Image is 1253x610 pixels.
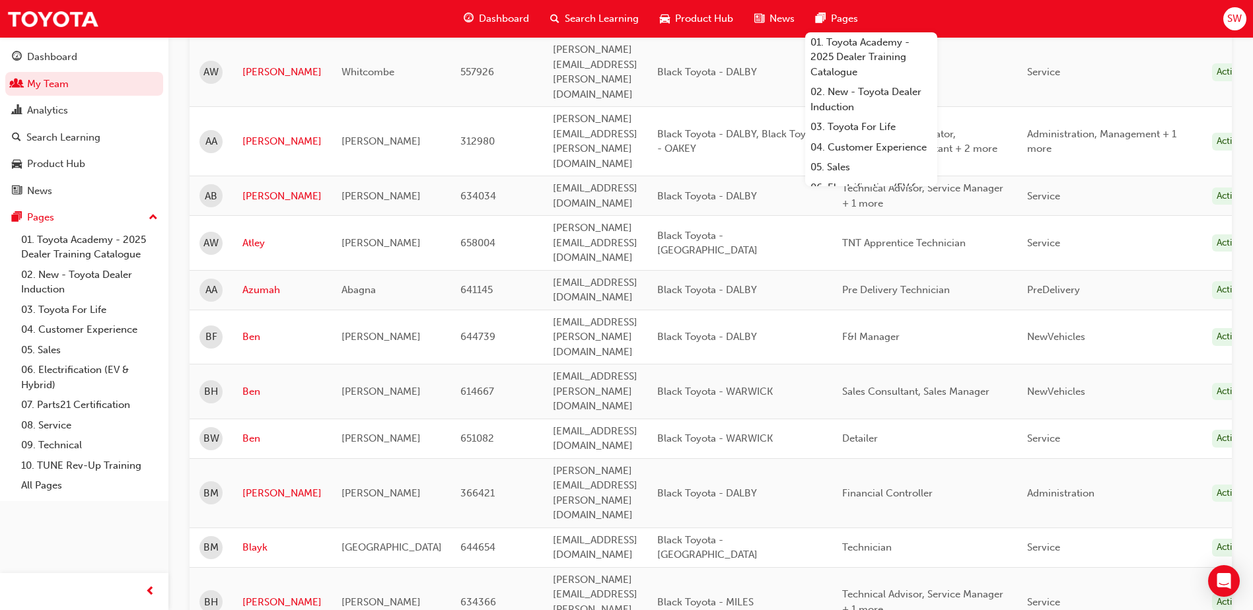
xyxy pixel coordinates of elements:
span: chart-icon [12,105,22,117]
span: [PERSON_NAME] [341,331,421,343]
a: Trak [7,4,99,34]
span: AW [203,65,219,80]
span: Product Hub [675,11,733,26]
span: [PERSON_NAME] [341,386,421,397]
a: Analytics [5,98,163,123]
a: 06. Electrification (EV & Hybrid) [805,178,937,213]
a: Azumah [242,283,322,298]
div: Pages [27,210,54,225]
span: AA [205,134,217,149]
span: Administration [1027,487,1094,499]
a: Search Learning [5,125,163,150]
span: car-icon [12,158,22,170]
span: Pages [831,11,858,26]
a: 05. Sales [16,340,163,360]
span: Pre Delivery Technician [842,284,950,296]
div: Active [1212,328,1246,346]
button: Pages [5,205,163,230]
span: News [770,11,795,26]
span: Financial Controller [842,487,933,499]
span: Black Toyota - DALBY, Black Toyota - OAKEY [657,128,820,155]
span: 634366 [460,596,496,608]
span: Black Toyota - DALBY [657,66,757,78]
span: 658004 [460,237,495,249]
span: [PERSON_NAME] [341,237,421,249]
a: 07. Parts21 Certification [16,395,163,415]
span: [PERSON_NAME][EMAIL_ADDRESS][PERSON_NAME][DOMAIN_NAME] [553,465,637,522]
a: Atley [242,236,322,251]
span: BH [204,384,218,399]
span: SW [1227,11,1242,26]
a: Ben [242,384,322,399]
span: [PERSON_NAME][EMAIL_ADDRESS][DOMAIN_NAME] [553,222,637,263]
a: [PERSON_NAME] [242,486,322,501]
span: Whitcombe [341,66,394,78]
span: Black Toyota - MILES [657,596,754,608]
div: Open Intercom Messenger [1208,565,1240,597]
a: Ben [242,431,322,446]
span: [PERSON_NAME] [341,135,421,147]
span: Service [1027,237,1060,249]
span: 312980 [460,135,495,147]
span: Black Toyota - DALBY [657,284,757,296]
a: Ben [242,329,322,345]
span: [EMAIL_ADDRESS][DOMAIN_NAME] [553,182,637,209]
div: Dashboard [27,50,77,65]
span: BM [203,486,219,501]
span: Service [1027,66,1060,78]
div: Product Hub [27,156,85,172]
a: 02. New - Toyota Dealer Induction [805,82,937,117]
span: search-icon [550,11,559,27]
span: AW [203,236,219,251]
div: Active [1212,539,1246,557]
span: Service [1027,432,1060,444]
a: [PERSON_NAME] [242,595,322,610]
span: 651082 [460,432,494,444]
div: Active [1212,281,1246,299]
span: AB [205,189,217,204]
a: My Team [5,72,163,96]
span: Black Toyota - WARWICK [657,386,773,397]
span: Black Toyota - [GEOGRAPHIC_DATA] [657,230,758,257]
div: Active [1212,383,1246,401]
a: car-iconProduct Hub [649,5,744,32]
span: Black Toyota - DALBY [657,190,757,202]
a: [PERSON_NAME] [242,65,322,80]
span: NewVehicles [1027,331,1085,343]
a: 02. New - Toyota Dealer Induction [16,265,163,300]
span: [GEOGRAPHIC_DATA] [341,541,442,553]
span: Dashboard [479,11,529,26]
span: BM [203,540,219,555]
a: 09. Technical [16,435,163,456]
a: news-iconNews [744,5,805,32]
span: search-icon [12,132,21,144]
div: Active [1212,485,1246,502]
span: Black Toyota - [GEOGRAPHIC_DATA] [657,534,758,561]
a: 04. Customer Experience [16,320,163,340]
a: 01. Toyota Academy - 2025 Dealer Training Catalogue [805,32,937,83]
span: Administration, Management + 1 more [1027,128,1176,155]
div: Active [1212,187,1246,205]
span: NewVehicles [1027,386,1085,397]
span: Black Toyota - DALBY [657,331,757,343]
span: 644654 [460,541,495,553]
span: Search Learning [565,11,639,26]
span: [EMAIL_ADDRESS][DOMAIN_NAME] [553,534,637,561]
button: DashboardMy TeamAnalyticsSearch LearningProduct HubNews [5,42,163,205]
span: guage-icon [464,11,474,27]
span: [PERSON_NAME][EMAIL_ADDRESS][PERSON_NAME][DOMAIN_NAME] [553,113,637,170]
a: 03. Toyota For Life [805,117,937,137]
a: guage-iconDashboard [453,5,540,32]
span: [EMAIL_ADDRESS][PERSON_NAME][DOMAIN_NAME] [553,370,637,412]
span: guage-icon [12,51,22,63]
span: pages-icon [12,212,22,224]
span: F&I Manager [842,331,900,343]
span: BW [203,431,219,446]
span: [PERSON_NAME][EMAIL_ADDRESS][PERSON_NAME][DOMAIN_NAME] [553,44,637,100]
span: 614667 [460,386,494,397]
div: Active [1212,63,1246,81]
span: up-icon [149,209,158,226]
span: news-icon [754,11,764,27]
span: pages-icon [816,11,826,27]
span: [PERSON_NAME] [341,190,421,202]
